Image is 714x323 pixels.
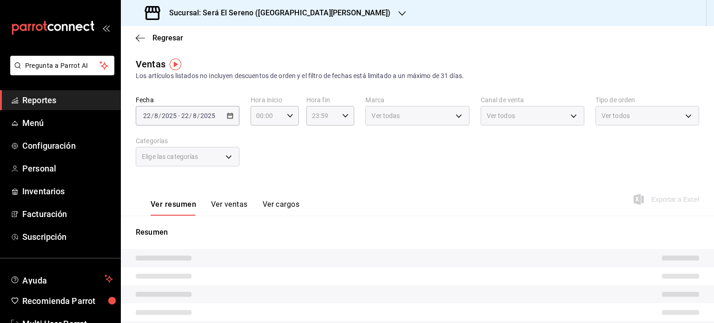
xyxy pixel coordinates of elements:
[22,162,113,175] span: Personal
[181,112,189,119] input: --
[152,33,183,42] span: Regresar
[7,67,114,77] a: Pregunta a Parrot AI
[22,185,113,198] span: Inventarios
[136,227,699,238] p: Resumen
[481,97,584,103] label: Canal de venta
[602,111,630,120] span: Ver todos
[154,112,159,119] input: --
[136,71,699,81] div: Los artículos listados no incluyen descuentos de orden y el filtro de fechas está limitado a un m...
[192,112,197,119] input: --
[263,200,300,216] button: Ver cargos
[151,200,196,216] button: Ver resumen
[25,61,100,71] span: Pregunta a Parrot AI
[22,117,113,129] span: Menú
[22,94,113,106] span: Reportes
[487,111,515,120] span: Ver todos
[10,56,114,75] button: Pregunta a Parrot AI
[136,57,165,71] div: Ventas
[159,112,161,119] span: /
[306,97,355,103] label: Hora fin
[211,200,248,216] button: Ver ventas
[22,273,101,284] span: Ayuda
[151,112,154,119] span: /
[136,33,183,42] button: Regresar
[162,7,391,19] h3: Sucursal: Será El Sereno ([GEOGRAPHIC_DATA][PERSON_NAME])
[595,97,699,103] label: Tipo de orden
[200,112,216,119] input: ----
[365,97,469,103] label: Marca
[143,112,151,119] input: --
[136,97,239,103] label: Fecha
[22,295,113,307] span: Recomienda Parrot
[136,138,239,144] label: Categorías
[251,97,299,103] label: Hora inicio
[161,112,177,119] input: ----
[170,59,181,70] img: Tooltip marker
[142,152,198,161] span: Elige las categorías
[102,24,110,32] button: open_drawer_menu
[22,139,113,152] span: Configuración
[178,112,180,119] span: -
[371,111,400,120] span: Ver todas
[22,208,113,220] span: Facturación
[189,112,192,119] span: /
[22,231,113,243] span: Suscripción
[197,112,200,119] span: /
[151,200,299,216] div: navigation tabs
